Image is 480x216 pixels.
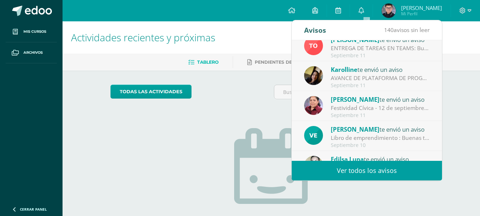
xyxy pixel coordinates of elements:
[255,59,315,65] span: Pendientes de entrega
[304,36,323,55] img: 756ce12fb1b4cf9faf9189d656ca7749.png
[331,112,430,118] div: Septiembre 11
[110,85,192,99] a: todas las Actividades
[6,21,57,42] a: Mis cursos
[331,44,430,52] div: ENTREGA DE TAREAS EN TEAMS: Buenos días padres de familia de segundo básico. Hoy se está asignand...
[188,57,219,68] a: Tablero
[331,95,379,104] span: [PERSON_NAME]
[71,31,215,44] span: Actividades recientes y próximas
[331,134,430,142] div: Libro de emprendimiento : Buenas tardes chicos, mañana traer su libro de emprendimiento, para rea...
[331,95,430,104] div: te envió un aviso
[331,65,357,74] span: Karolline
[304,126,323,145] img: aeabfbe216d4830361551c5f8df01f91.png
[401,11,442,17] span: Mi Perfil
[331,155,364,163] span: Edilsa Luna
[331,154,430,164] div: te envió un aviso
[197,59,219,65] span: Tablero
[331,65,430,74] div: te envió un aviso
[331,83,430,89] div: Septiembre 11
[384,26,430,34] span: avisos sin leer
[292,161,442,180] a: Ver todos los avisos
[331,125,379,133] span: [PERSON_NAME]
[331,142,430,148] div: Septiembre 10
[6,42,57,63] a: Archivos
[384,26,394,34] span: 140
[247,57,315,68] a: Pendientes de entrega
[20,207,47,212] span: Cerrar panel
[331,53,430,59] div: Septiembre 11
[304,156,323,175] img: 119c9a59dca757fc394b575038654f60.png
[304,66,323,85] img: fb79f5a91a3aae58e4c0de196cfe63c7.png
[304,20,326,40] div: Avisos
[331,74,430,82] div: AVANCE DE PLATAFORMA DE PROGRENTIS : Estimados padres de familia, se les informa que actualmente ...
[274,85,432,99] input: Busca una actividad próxima aquí...
[23,50,43,56] span: Archivos
[382,4,396,18] img: 4e9adc51de977bfaa54d5dd343d062fc.png
[304,96,323,115] img: ca38207ff64f461ec141487f36af9fbf.png
[401,4,442,11] span: [PERSON_NAME]
[331,104,430,112] div: Festividad Cívica - 12 de septiembre: Buen día estimadas familias. Comparto información de requer...
[23,29,46,35] span: Mis cursos
[331,125,430,134] div: te envió un aviso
